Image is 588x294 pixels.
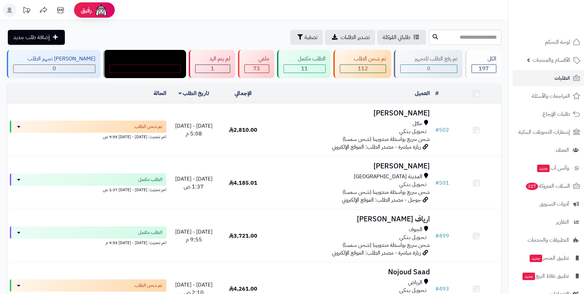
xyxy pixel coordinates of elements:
a: لوحة التحكم [513,34,584,50]
span: # [435,285,439,293]
span: شحن سريع بواسطة مندوبينا (شحن سمسا) [343,135,430,143]
span: 0 [427,65,430,73]
a: [PERSON_NAME] تجهيز الطلب 0 [5,50,102,78]
span: 2,810.00 [229,126,257,134]
a: التطبيقات والخدمات [513,232,584,248]
a: #499 [435,232,449,240]
span: جديد [537,165,550,172]
span: # [435,179,439,187]
span: تم شحن الطلب [134,282,162,289]
a: وآتس آبجديد [513,160,584,176]
div: الكل [472,55,497,63]
div: 0 [14,65,95,73]
span: حائل [412,120,422,128]
a: ملغي 73 [237,50,276,78]
span: التطبيقات والخدمات [528,235,569,245]
a: #502 [435,126,449,134]
span: طلبات الإرجاع [543,109,570,119]
span: الطلب مكتمل [138,229,162,236]
span: [DATE] - [DATE] 1:37 ص [175,175,213,191]
h3: [PERSON_NAME] [271,109,430,117]
span: 4,185.01 [229,179,257,187]
span: تم شحن الطلب [134,123,162,130]
span: الجوف [409,226,422,234]
span: تطبيق المتجر [529,253,569,263]
span: 4,261.00 [229,285,257,293]
a: تطبيق المتجرجديد [513,250,584,266]
span: رفيق [81,6,92,14]
a: أدوات التسويق [513,196,584,212]
div: اخر تحديث: [DATE] - [DATE] 9:55 ص [10,133,166,140]
div: اخر تحديث: [DATE] - [DATE] 1:37 ص [10,186,166,193]
span: الطلب مكتمل [138,176,162,183]
a: الطلب مكتمل 11 [276,50,332,78]
span: المدينة [GEOGRAPHIC_DATA] [354,173,422,181]
span: إضافة طلب جديد [13,33,50,41]
span: 197 [479,65,489,73]
span: لوحة التحكم [545,37,570,47]
div: لم يتم الرد [195,55,230,63]
a: العميل [415,89,430,97]
span: 327 [526,183,538,190]
span: تصدير الطلبات [341,33,370,41]
span: التقارير [556,217,569,227]
span: شحن سريع بواسطة مندوبينا (شحن سمسا) [343,188,430,196]
div: [PERSON_NAME] تجهيز الطلب [13,55,95,63]
span: تـحـويـل بـنـكـي [399,128,426,135]
span: وآتس آب [536,163,569,173]
div: 0 [110,65,181,73]
span: العملاء [556,145,569,155]
div: 11 [284,65,325,73]
span: 0 [144,65,147,73]
span: جوجل - مصدر الطلب: الموقع الإلكتروني [342,196,421,204]
div: 73 [245,65,269,73]
span: إشعارات التحويلات البنكية [518,127,570,137]
div: 1 [196,65,230,73]
a: تم رفع الطلب للتجهيز 0 [392,50,464,78]
span: جديد [522,273,535,280]
a: الطلبات [513,70,584,86]
span: تـحـويـل بـنـكـي [399,234,426,241]
span: 73 [253,65,260,73]
a: طلباتي المُوكلة [377,30,426,45]
span: 0 [53,65,56,73]
a: تاريخ الطلب [179,89,209,97]
div: الطلب مكتمل [283,55,326,63]
span: تطبيق نقاط البيع [522,271,569,281]
img: ai-face.png [94,3,108,17]
button: تصفية [290,30,323,45]
span: الرياض [408,279,422,287]
a: طلبات الإرجاع [513,106,584,122]
a: التقارير [513,214,584,230]
span: زيارة مباشرة - مصدر الطلب: الموقع الإلكتروني [332,249,421,257]
a: تحديثات المنصة [18,3,35,19]
a: مندوب توصيل داخل الرياض 0 [102,50,188,78]
a: الإجمالي [235,89,252,97]
div: مندوب توصيل داخل الرياض [110,55,181,63]
span: أدوات التسويق [539,199,569,209]
a: تم شحن الطلب 112 [332,50,393,78]
div: ملغي [244,55,270,63]
span: الطلبات [554,73,570,83]
a: الحالة [153,89,166,97]
span: زيارة مباشرة - مصدر الطلب: الموقع الإلكتروني [332,143,421,151]
span: السلات المتروكة [525,181,570,191]
div: تم شحن الطلب [340,55,386,63]
span: 1 [211,65,214,73]
a: تطبيق نقاط البيعجديد [513,268,584,284]
span: تصفية [305,33,317,41]
div: تم رفع الطلب للتجهيز [400,55,457,63]
span: # [435,126,439,134]
a: المراجعات والأسئلة [513,88,584,104]
span: 112 [358,65,368,73]
span: 11 [301,65,308,73]
span: المراجعات والأسئلة [532,91,570,101]
a: لم يتم الرد 1 [187,50,237,78]
a: السلات المتروكة327 [513,178,584,194]
a: تصدير الطلبات [325,30,375,45]
a: إضافة طلب جديد [8,30,65,45]
a: # [435,89,439,97]
span: # [435,232,439,240]
span: تـحـويـل بـنـكـي [399,181,426,188]
h3: [PERSON_NAME] [271,162,430,170]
